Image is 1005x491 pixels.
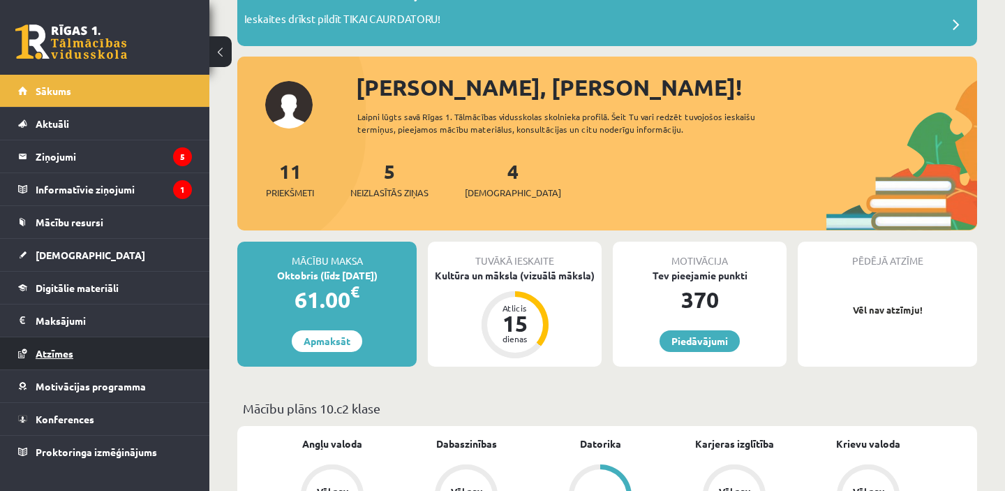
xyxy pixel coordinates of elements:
div: Tev pieejamie punkti [613,268,787,283]
div: Tuvākā ieskaite [428,242,602,268]
a: Krievu valoda [836,437,900,451]
span: Atzīmes [36,347,73,360]
div: Laipni lūgts savā Rīgas 1. Tālmācības vidusskolas skolnieka profilā. Šeit Tu vari redzēt tuvojošo... [357,110,801,135]
legend: Maksājumi [36,305,192,337]
div: Atlicis [494,304,536,312]
a: Atzīmes [18,337,192,369]
a: Proktoringa izmēģinājums [18,436,192,468]
div: 370 [613,283,787,316]
p: Ieskaites drīkst pildīt TIKAI CAUR DATORU! [244,11,440,31]
a: Apmaksāt [292,330,362,352]
div: [PERSON_NAME], [PERSON_NAME]! [356,71,977,104]
div: dienas [494,335,536,343]
a: Kultūra un māksla (vizuālā māksla) Atlicis 15 dienas [428,268,602,360]
a: [DEMOGRAPHIC_DATA] [18,239,192,271]
div: Pēdējā atzīme [798,242,977,268]
p: Vēl nav atzīmju! [805,303,970,317]
span: Aktuāli [36,117,69,130]
a: Rīgas 1. Tālmācības vidusskola [15,24,127,59]
a: Angļu valoda [302,437,362,451]
a: Piedāvājumi [660,330,740,352]
legend: Informatīvie ziņojumi [36,173,192,205]
a: Maksājumi [18,305,192,337]
span: Motivācijas programma [36,380,146,393]
i: 5 [173,147,192,166]
div: Motivācija [613,242,787,268]
a: Sākums [18,75,192,107]
a: Karjeras izglītība [695,437,774,451]
a: 11Priekšmeti [266,159,314,200]
span: [DEMOGRAPHIC_DATA] [465,186,561,200]
span: Neizlasītās ziņas [350,186,429,200]
div: Kultūra un māksla (vizuālā māksla) [428,268,602,283]
div: 61.00 [237,283,417,316]
span: Sākums [36,85,71,97]
span: Digitālie materiāli [36,281,119,294]
span: Proktoringa izmēģinājums [36,446,157,458]
span: [DEMOGRAPHIC_DATA] [36,249,145,261]
a: Konferences [18,403,192,435]
div: Oktobris (līdz [DATE]) [237,268,417,283]
a: Digitālie materiāli [18,272,192,304]
i: 1 [173,180,192,199]
a: Dabaszinības [436,437,497,451]
span: Mācību resursi [36,216,103,228]
a: Ziņojumi5 [18,140,192,173]
legend: Ziņojumi [36,140,192,173]
a: Datorika [580,437,621,451]
p: Mācību plāns 10.c2 klase [243,399,971,418]
a: 5Neizlasītās ziņas [350,159,429,200]
div: 15 [494,312,536,335]
a: Mācību resursi [18,206,192,238]
a: Motivācijas programma [18,370,192,402]
div: Mācību maksa [237,242,417,268]
a: 4[DEMOGRAPHIC_DATA] [465,159,561,200]
span: Priekšmeti [266,186,314,200]
span: € [350,281,359,302]
a: Informatīvie ziņojumi1 [18,173,192,205]
span: Konferences [36,413,94,425]
a: Aktuāli [18,108,192,140]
